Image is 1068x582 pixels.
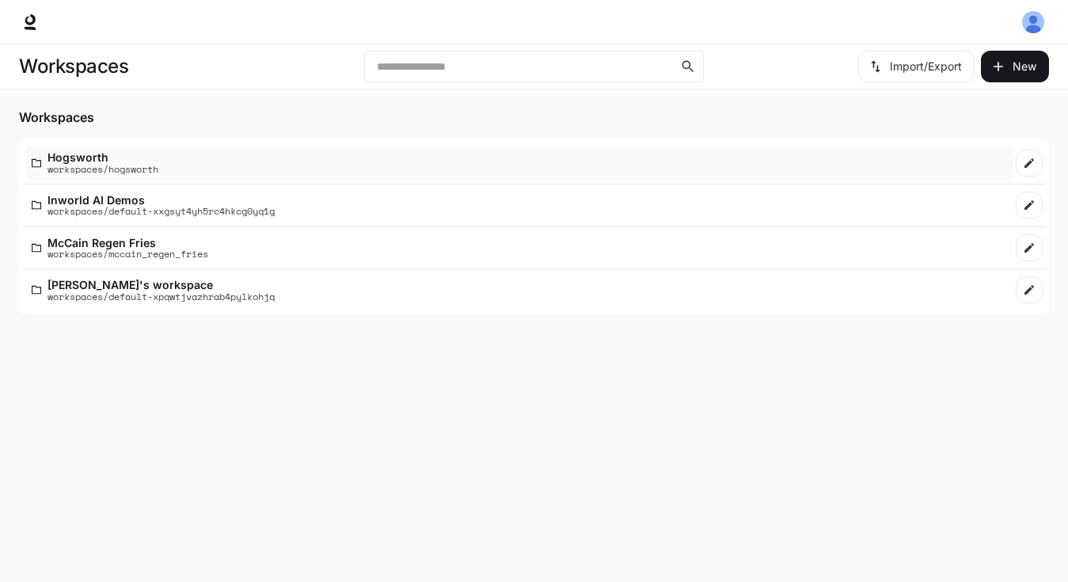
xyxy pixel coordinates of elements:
p: [PERSON_NAME]'s workspace [48,279,275,291]
button: Import/Export [858,51,975,82]
a: Edit workspace [1016,150,1043,177]
p: Inworld AI Demos [48,194,275,206]
p: Hogsworth [48,151,158,163]
img: User avatar [1022,11,1044,33]
p: workspaces/mccain_regen_fries [48,249,208,259]
h5: Workspaces [19,108,1049,126]
p: McCain Regen Fries [48,237,208,249]
h1: Workspaces [19,51,128,82]
button: Create workspace [981,51,1049,82]
p: workspaces/default-xpqwtjvazhrab4pylkohjq [48,291,275,302]
a: Hogsworthworkspaces/hogsworth [25,145,1013,181]
a: Edit workspace [1016,234,1043,261]
p: workspaces/hogsworth [48,164,158,174]
button: User avatar [1017,6,1049,38]
a: [PERSON_NAME]'s workspaceworkspaces/default-xpqwtjvazhrab4pylkohjq [25,272,1013,308]
a: Edit workspace [1016,276,1043,303]
a: Inworld AI Demosworkspaces/default-xxgsyt4yh5rc4hkcg0yq1g [25,188,1013,223]
p: workspaces/default-xxgsyt4yh5rc4hkcg0yq1g [48,206,275,216]
a: Edit workspace [1016,192,1043,219]
a: McCain Regen Friesworkspaces/mccain_regen_fries [25,230,1013,266]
